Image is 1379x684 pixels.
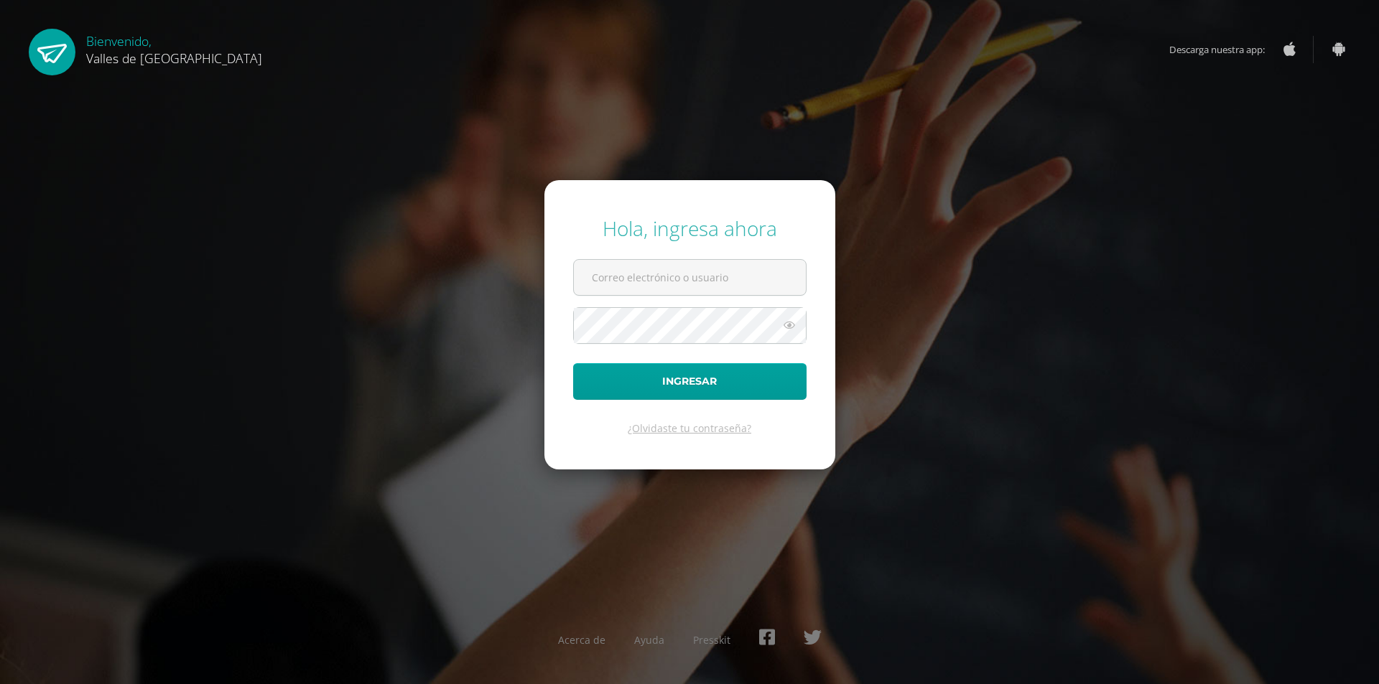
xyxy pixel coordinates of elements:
[86,50,262,67] span: Valles de [GEOGRAPHIC_DATA]
[573,215,807,242] div: Hola, ingresa ahora
[1169,36,1279,63] span: Descarga nuestra app:
[693,633,730,647] a: Presskit
[558,633,605,647] a: Acerca de
[628,421,751,435] a: ¿Olvidaste tu contraseña?
[634,633,664,647] a: Ayuda
[573,363,807,400] button: Ingresar
[86,29,262,67] div: Bienvenido,
[574,260,806,295] input: Correo electrónico o usuario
